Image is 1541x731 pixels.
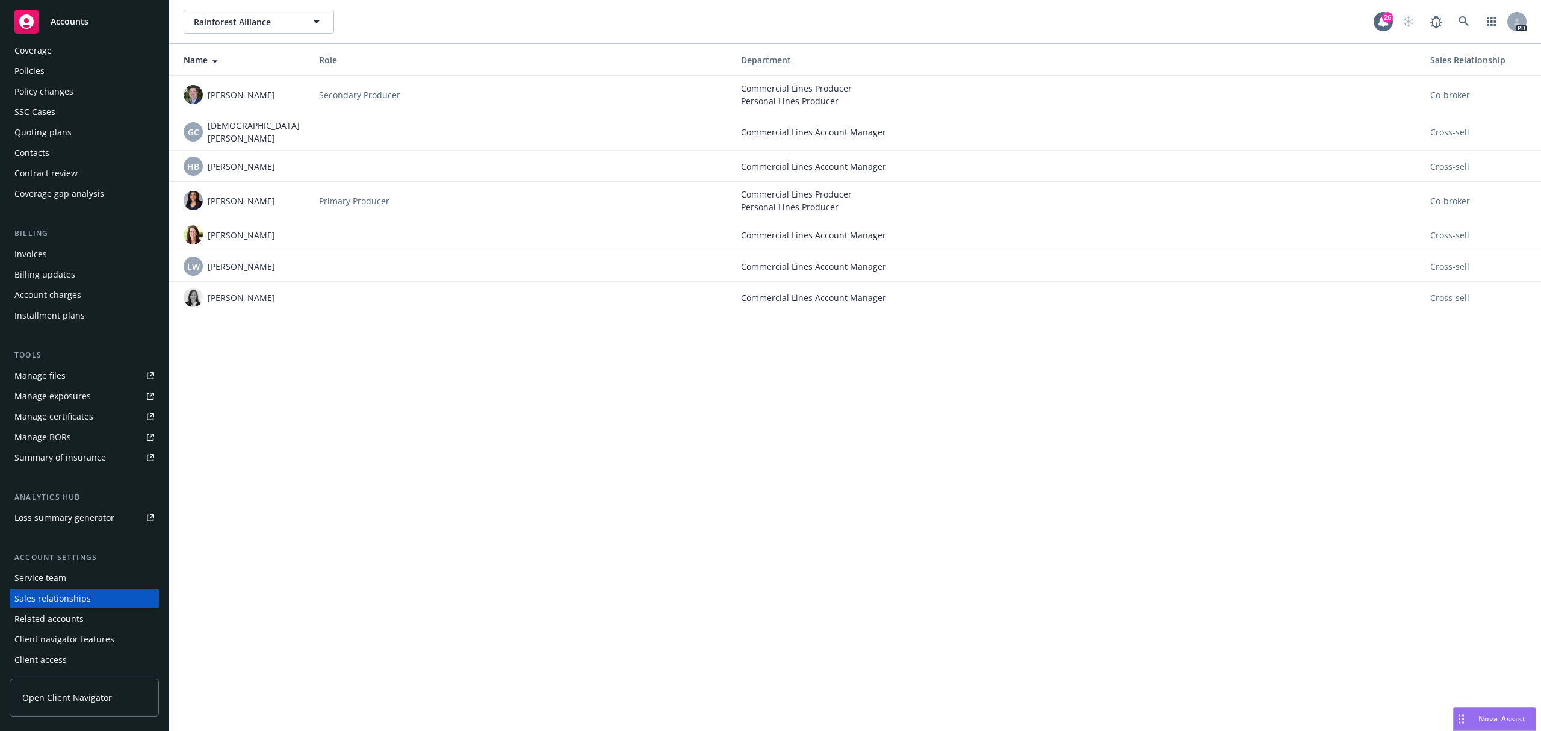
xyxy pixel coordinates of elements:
[14,184,104,204] div: Coverage gap analysis
[194,16,298,28] span: Rainforest Alliance
[10,306,159,325] a: Installment plans
[741,229,1411,241] span: Commercial Lines Account Manager
[741,54,1411,66] div: Department
[14,82,73,101] div: Policy changes
[1382,12,1393,23] div: 26
[14,589,91,608] div: Sales relationships
[184,191,203,210] img: photo
[14,102,55,122] div: SSC Cases
[10,143,159,163] a: Contacts
[10,630,159,649] a: Client navigator features
[10,568,159,588] a: Service team
[10,407,159,426] a: Manage certificates
[1430,160,1469,173] span: Cross-sell
[14,123,72,142] div: Quoting plans
[10,123,159,142] a: Quoting plans
[10,285,159,305] a: Account charges
[184,288,203,307] img: photo
[14,265,75,284] div: Billing updates
[1453,707,1536,731] button: Nova Assist
[10,609,159,629] a: Related accounts
[208,260,275,273] span: [PERSON_NAME]
[10,164,159,183] a: Contract review
[1454,708,1469,730] div: Drag to move
[1430,126,1469,138] span: Cross-sell
[14,41,52,60] div: Coverage
[184,225,203,244] img: photo
[1480,10,1504,34] a: Switch app
[741,95,1411,107] span: Personal Lines Producer
[188,126,199,138] span: GC
[187,260,200,273] span: LW
[1430,229,1469,241] span: Cross-sell
[184,85,203,104] img: photo
[14,143,49,163] div: Contacts
[10,428,159,447] a: Manage BORs
[184,54,300,66] div: Name
[741,126,1411,138] span: Commercial Lines Account Manager
[14,448,106,467] div: Summary of insurance
[10,102,159,122] a: SSC Cases
[1478,714,1526,724] span: Nova Assist
[208,291,275,304] span: [PERSON_NAME]
[14,366,66,385] div: Manage files
[10,387,159,406] a: Manage exposures
[10,508,159,527] a: Loss summary generator
[10,184,159,204] a: Coverage gap analysis
[10,349,159,361] div: Tools
[319,54,722,66] div: Role
[1424,10,1448,34] a: Report a Bug
[14,61,45,81] div: Policies
[741,160,1411,173] span: Commercial Lines Account Manager
[10,589,159,608] a: Sales relationships
[208,160,275,173] span: [PERSON_NAME]
[14,285,81,305] div: Account charges
[187,160,199,173] span: HB
[10,61,159,81] a: Policies
[14,407,93,426] div: Manage certificates
[14,387,91,406] div: Manage exposures
[10,650,159,670] a: Client access
[14,630,114,649] div: Client navigator features
[10,366,159,385] a: Manage files
[10,82,159,101] a: Policy changes
[1430,89,1470,101] span: Co-broker
[741,291,1411,304] span: Commercial Lines Account Manager
[14,244,47,264] div: Invoices
[14,306,85,325] div: Installment plans
[741,188,1411,201] span: Commercial Lines Producer
[14,508,114,527] div: Loss summary generator
[10,41,159,60] a: Coverage
[10,5,159,39] a: Accounts
[208,89,275,101] span: [PERSON_NAME]
[208,194,275,207] span: [PERSON_NAME]
[14,164,78,183] div: Contract review
[319,194,389,207] span: Primary Producer
[10,448,159,467] a: Summary of insurance
[208,229,275,241] span: [PERSON_NAME]
[10,265,159,284] a: Billing updates
[22,691,112,704] span: Open Client Navigator
[14,428,71,447] div: Manage BORs
[51,17,88,26] span: Accounts
[1430,291,1469,304] span: Cross-sell
[1397,10,1421,34] a: Start snowing
[1430,194,1470,207] span: Co-broker
[1430,260,1469,273] span: Cross-sell
[208,119,300,145] span: [DEMOGRAPHIC_DATA][PERSON_NAME]
[319,89,400,101] span: Secondary Producer
[14,609,84,629] div: Related accounts
[1452,10,1476,34] a: Search
[184,10,334,34] button: Rainforest Alliance
[10,228,159,240] div: Billing
[741,201,1411,213] span: Personal Lines Producer
[14,568,66,588] div: Service team
[1430,54,1531,66] div: Sales Relationship
[10,244,159,264] a: Invoices
[10,491,159,503] div: Analytics hub
[741,260,1411,273] span: Commercial Lines Account Manager
[14,650,67,670] div: Client access
[741,82,1411,95] span: Commercial Lines Producer
[10,552,159,564] div: Account settings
